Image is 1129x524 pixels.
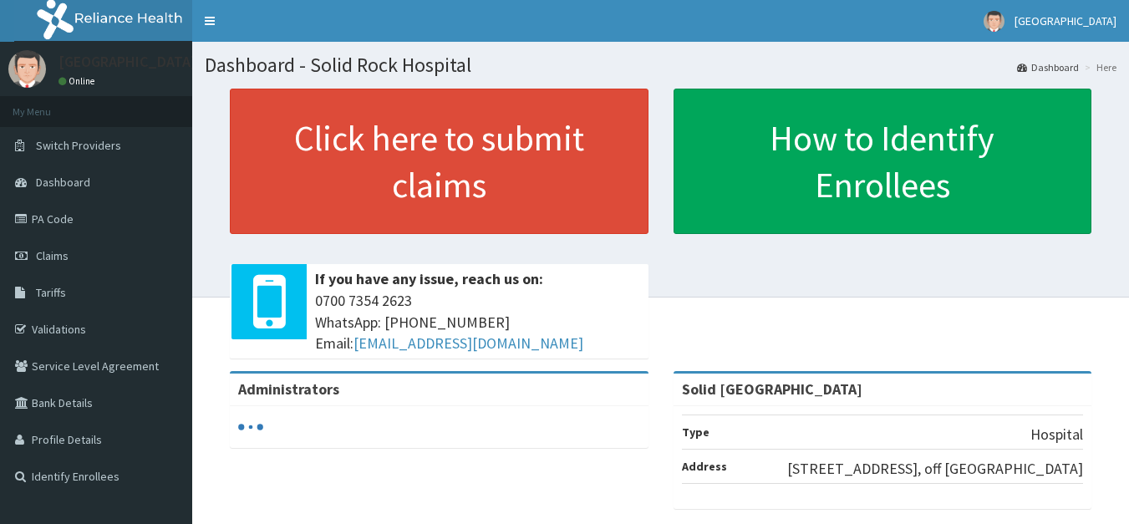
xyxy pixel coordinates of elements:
[682,459,727,474] b: Address
[8,50,46,88] img: User Image
[787,458,1083,480] p: [STREET_ADDRESS], off [GEOGRAPHIC_DATA]
[36,248,69,263] span: Claims
[1015,13,1116,28] span: [GEOGRAPHIC_DATA]
[205,54,1116,76] h1: Dashboard - Solid Rock Hospital
[58,54,196,69] p: [GEOGRAPHIC_DATA]
[682,379,862,399] strong: Solid [GEOGRAPHIC_DATA]
[1017,60,1079,74] a: Dashboard
[674,89,1092,234] a: How to Identify Enrollees
[238,379,339,399] b: Administrators
[1081,60,1116,74] li: Here
[315,269,543,288] b: If you have any issue, reach us on:
[353,333,583,353] a: [EMAIL_ADDRESS][DOMAIN_NAME]
[36,175,90,190] span: Dashboard
[984,11,1004,32] img: User Image
[58,75,99,87] a: Online
[682,425,709,440] b: Type
[36,138,121,153] span: Switch Providers
[230,89,648,234] a: Click here to submit claims
[36,285,66,300] span: Tariffs
[238,415,263,440] svg: audio-loading
[1030,424,1083,445] p: Hospital
[315,290,640,354] span: 0700 7354 2623 WhatsApp: [PHONE_NUMBER] Email:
